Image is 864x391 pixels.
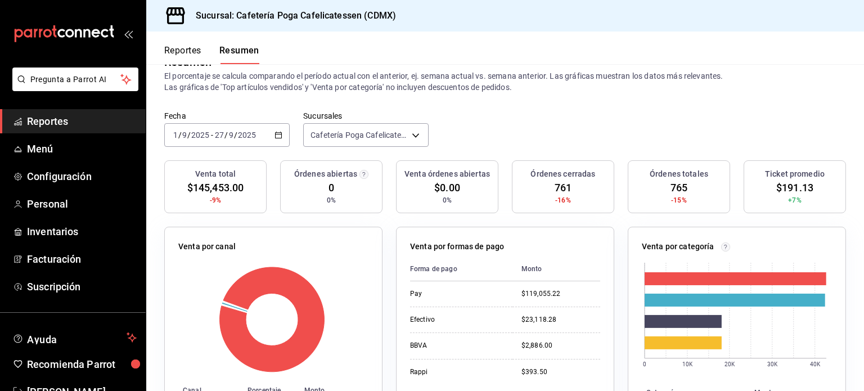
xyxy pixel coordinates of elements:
[228,131,234,140] input: --
[767,361,778,367] text: 30K
[650,168,708,180] h3: Órdenes totales
[191,131,210,140] input: ----
[671,195,687,205] span: -15%
[178,131,182,140] span: /
[27,251,137,267] span: Facturación
[521,315,600,325] div: $23,118.28
[173,131,178,140] input: --
[187,180,244,195] span: $145,453.00
[187,131,191,140] span: /
[530,168,595,180] h3: Órdenes cerradas
[224,131,228,140] span: /
[124,29,133,38] button: open_drawer_menu
[27,196,137,212] span: Personal
[555,180,571,195] span: 761
[682,361,693,367] text: 10K
[410,289,503,299] div: Pay
[164,45,201,64] button: Reportes
[443,195,452,205] span: 0%
[178,241,236,253] p: Venta por canal
[512,257,600,281] th: Monto
[410,257,512,281] th: Forma de pago
[788,195,801,205] span: +7%
[27,114,137,129] span: Reportes
[27,357,137,372] span: Recomienda Parrot
[164,112,290,120] label: Fecha
[187,9,396,23] h3: Sucursal: Cafetería Poga Cafelicatessen (CDMX)
[214,131,224,140] input: --
[237,131,256,140] input: ----
[765,168,825,180] h3: Ticket promedio
[303,112,429,120] label: Sucursales
[410,367,503,377] div: Rappi
[182,131,187,140] input: --
[776,180,813,195] span: $191.13
[27,224,137,239] span: Inventarios
[27,141,137,156] span: Menú
[555,195,571,205] span: -16%
[434,180,460,195] span: $0.00
[410,315,503,325] div: Efectivo
[327,195,336,205] span: 0%
[27,279,137,294] span: Suscripción
[328,180,334,195] span: 0
[642,241,714,253] p: Venta por categoría
[521,341,600,350] div: $2,886.00
[670,180,687,195] span: 765
[8,82,138,93] a: Pregunta a Parrot AI
[195,168,236,180] h3: Venta total
[211,131,213,140] span: -
[294,168,357,180] h3: Órdenes abiertas
[12,68,138,91] button: Pregunta a Parrot AI
[210,195,221,205] span: -9%
[234,131,237,140] span: /
[27,169,137,184] span: Configuración
[164,70,846,93] p: El porcentaje se calcula comparando el período actual con el anterior, ej. semana actual vs. sema...
[521,289,600,299] div: $119,055.22
[164,45,259,64] div: navigation tabs
[643,361,646,367] text: 0
[521,367,600,377] div: $393.50
[310,129,408,141] span: Cafetería Poga Cafelicatessen (CDMX)
[410,241,504,253] p: Venta por formas de pago
[810,361,821,367] text: 40K
[27,331,122,344] span: Ayuda
[410,341,503,350] div: BBVA
[404,168,490,180] h3: Venta órdenes abiertas
[724,361,735,367] text: 20K
[30,74,121,86] span: Pregunta a Parrot AI
[219,45,259,64] button: Resumen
